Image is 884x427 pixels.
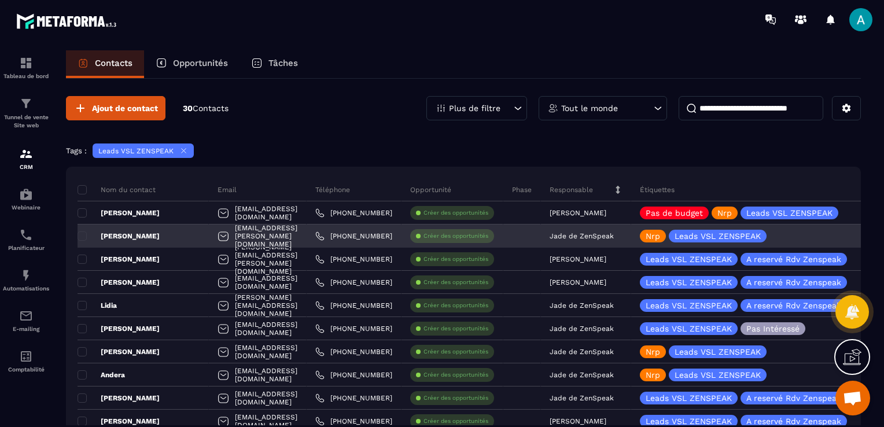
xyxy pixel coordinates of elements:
[646,348,660,356] p: Nrp
[746,278,841,286] p: A reservé Rdv Zenspeak
[423,417,488,425] p: Créer des opportunités
[19,147,33,161] img: formation
[646,417,732,425] p: Leads VSL ZENSPEAK
[835,381,870,415] div: Ouvrir le chat
[3,113,49,130] p: Tunnel de vente Site web
[550,371,614,379] p: Jade de ZenSpeak
[550,278,606,286] p: [PERSON_NAME]
[193,104,229,113] span: Contacts
[78,347,160,356] p: [PERSON_NAME]
[144,50,240,78] a: Opportunités
[550,232,614,240] p: Jade de ZenSpeak
[646,325,732,333] p: Leads VSL ZENSPEAK
[746,301,841,310] p: A reservé Rdv Zenspeak
[78,208,160,218] p: [PERSON_NAME]
[66,96,165,120] button: Ajout de contact
[66,50,144,78] a: Contacts
[315,231,392,241] a: [PHONE_NUMBER]
[561,104,618,112] p: Tout le monde
[646,371,660,379] p: Nrp
[3,245,49,251] p: Planificateur
[423,394,488,402] p: Créer des opportunités
[3,326,49,332] p: E-mailing
[550,417,606,425] p: [PERSON_NAME]
[646,209,703,217] p: Pas de budget
[19,228,33,242] img: scheduler
[92,102,158,114] span: Ajout de contact
[78,324,160,333] p: [PERSON_NAME]
[78,278,160,287] p: [PERSON_NAME]
[746,325,800,333] p: Pas Intéressé
[3,179,49,219] a: automationsautomationsWebinaire
[315,255,392,264] a: [PHONE_NUMBER]
[550,394,614,402] p: Jade de ZenSpeak
[3,341,49,381] a: accountantaccountantComptabilité
[315,393,392,403] a: [PHONE_NUMBER]
[646,278,732,286] p: Leads VSL ZENSPEAK
[646,232,660,240] p: Nrp
[550,348,614,356] p: Jade de ZenSpeak
[315,370,392,380] a: [PHONE_NUMBER]
[95,58,132,68] p: Contacts
[19,268,33,282] img: automations
[3,47,49,88] a: formationformationTableau de bord
[423,301,488,310] p: Créer des opportunités
[550,185,593,194] p: Responsable
[315,208,392,218] a: [PHONE_NUMBER]
[78,393,160,403] p: [PERSON_NAME]
[3,260,49,300] a: automationsautomationsAutomatisations
[646,394,732,402] p: Leads VSL ZENSPEAK
[173,58,228,68] p: Opportunités
[512,185,532,194] p: Phase
[746,209,833,217] p: Leads VSL ZENSPEAK
[423,325,488,333] p: Créer des opportunités
[675,348,761,356] p: Leads VSL ZENSPEAK
[98,147,174,155] p: Leads VSL ZENSPEAK
[675,371,761,379] p: Leads VSL ZENSPEAK
[640,185,675,194] p: Étiquettes
[423,232,488,240] p: Créer des opportunités
[717,209,732,217] p: Nrp
[3,219,49,260] a: schedulerschedulerPlanificateur
[315,324,392,333] a: [PHONE_NUMBER]
[3,285,49,292] p: Automatisations
[423,348,488,356] p: Créer des opportunités
[240,50,310,78] a: Tâches
[746,417,841,425] p: A reservé Rdv Zenspeak
[3,164,49,170] p: CRM
[315,347,392,356] a: [PHONE_NUMBER]
[3,88,49,138] a: formationformationTunnel de vente Site web
[423,255,488,263] p: Créer des opportunités
[19,309,33,323] img: email
[3,73,49,79] p: Tableau de bord
[449,104,500,112] p: Plus de filtre
[646,301,732,310] p: Leads VSL ZENSPEAK
[410,185,451,194] p: Opportunité
[19,349,33,363] img: accountant
[3,366,49,373] p: Comptabilité
[550,301,614,310] p: Jade de ZenSpeak
[3,204,49,211] p: Webinaire
[78,370,125,380] p: Andera
[19,187,33,201] img: automations
[3,300,49,341] a: emailemailE-mailing
[646,255,732,263] p: Leads VSL ZENSPEAK
[19,56,33,70] img: formation
[423,371,488,379] p: Créer des opportunités
[423,278,488,286] p: Créer des opportunités
[746,394,841,402] p: A reservé Rdv Zenspeak
[675,232,761,240] p: Leads VSL ZENSPEAK
[550,325,614,333] p: Jade de ZenSpeak
[218,185,237,194] p: Email
[3,138,49,179] a: formationformationCRM
[66,146,87,155] p: Tags :
[315,301,392,310] a: [PHONE_NUMBER]
[78,301,117,310] p: Lidia
[78,255,160,264] p: [PERSON_NAME]
[78,185,156,194] p: Nom du contact
[315,278,392,287] a: [PHONE_NUMBER]
[550,209,606,217] p: [PERSON_NAME]
[16,10,120,32] img: logo
[19,97,33,111] img: formation
[78,417,160,426] p: [PERSON_NAME]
